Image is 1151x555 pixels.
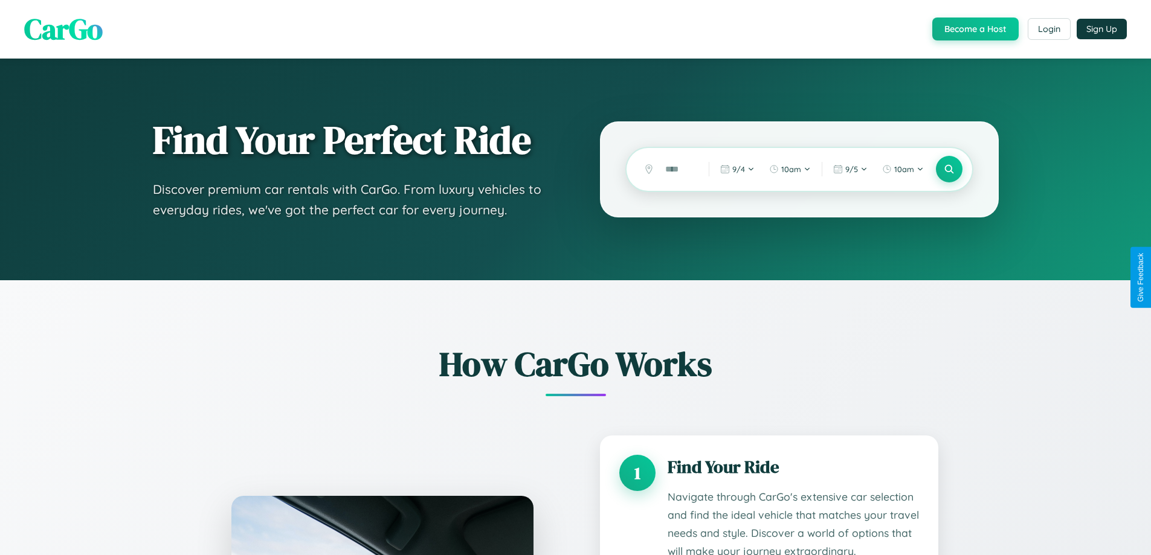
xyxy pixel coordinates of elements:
span: 9 / 5 [845,164,858,174]
h2: How CarGo Works [213,341,938,387]
span: 10am [894,164,914,174]
button: 10am [876,159,930,179]
button: 9/4 [714,159,761,179]
button: Become a Host [932,18,1019,40]
div: Give Feedback [1136,253,1145,302]
span: 10am [781,164,801,174]
span: 9 / 4 [732,164,745,174]
button: Login [1028,18,1071,40]
button: 10am [763,159,817,179]
button: Sign Up [1077,19,1127,39]
h1: Find Your Perfect Ride [153,119,552,161]
span: CarGo [24,9,103,49]
p: Discover premium car rentals with CarGo. From luxury vehicles to everyday rides, we've got the pe... [153,179,552,220]
h3: Find Your Ride [668,455,919,479]
button: 9/5 [827,159,874,179]
div: 1 [619,455,656,491]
